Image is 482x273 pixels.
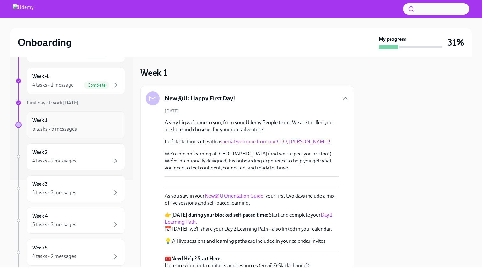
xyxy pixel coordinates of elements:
[165,94,235,103] h5: New@U: Happy First Day!
[15,143,125,170] a: Week 24 tasks • 2 messages
[15,207,125,234] a: Week 45 tasks • 2 messages
[15,68,125,94] a: Week -14 tasks • 1 messageComplete
[32,181,48,188] h6: Week 3
[171,212,267,218] strong: [DATE] during your blocked self-paced time
[165,150,339,171] p: We're big on learning at [GEOGRAPHIC_DATA] (and we suspect you are too!). We’ve intentionally des...
[32,189,76,196] div: 4 tasks • 2 messages
[32,73,49,80] h6: Week -1
[165,119,339,133] p: A very big welcome to you, from your Udemy People team. We are thrilled you are here and chose us...
[171,255,220,262] strong: Need Help? Start Here
[15,111,125,138] a: Week 16 tasks • 5 messages
[448,37,464,48] h3: 31%
[13,4,33,14] img: Udemy
[32,126,77,133] div: 6 tasks • 5 messages
[32,82,74,89] div: 4 tasks • 1 message
[165,108,179,114] span: [DATE]
[205,193,263,199] a: New@U Orientation Guide
[165,192,339,206] p: As you saw in your , your first two days include a mix of live sessions and self-paced learning.
[27,100,79,106] span: First day at work
[32,149,47,156] h6: Week 2
[32,157,76,164] div: 4 tasks • 2 messages
[62,100,79,106] strong: [DATE]
[165,138,339,145] p: Let’s kick things off with a
[15,99,125,106] a: First day at work[DATE]
[32,212,48,219] h6: Week 4
[15,239,125,266] a: Week 54 tasks • 2 messages
[165,212,339,233] p: 👉 : Start and complete your 📅 [DATE], we’ll share your Day 2 Learning Path—also linked in your ca...
[32,117,47,124] h6: Week 1
[32,253,76,260] div: 4 tasks • 2 messages
[32,221,76,228] div: 5 tasks • 2 messages
[84,83,109,88] span: Complete
[165,255,339,269] p: 🧰 Here are your go-to contacts and resources (email & Slack channel):
[379,36,406,43] strong: My progress
[220,139,330,145] a: special welcome from our CEO, [PERSON_NAME]!
[15,175,125,202] a: Week 34 tasks • 2 messages
[18,36,72,49] h2: Onboarding
[165,238,339,245] p: 💡 All live sessions and learning paths are included in your calendar invites.
[32,244,48,251] h6: Week 5
[140,67,167,78] h3: Week 1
